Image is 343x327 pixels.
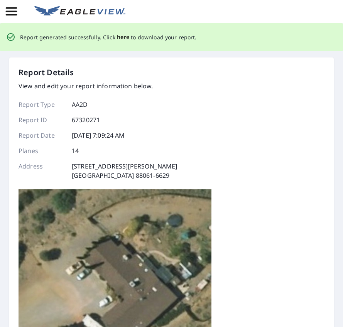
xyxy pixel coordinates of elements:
p: Address [19,162,65,180]
p: 14 [72,146,79,155]
p: [DATE] 7:09:24 AM [72,131,125,140]
button: here [117,32,130,42]
p: Report generated successfully. Click to download your report. [20,32,197,42]
p: Report Details [19,67,74,78]
p: Report ID [19,115,65,125]
p: Report Date [19,131,65,140]
p: AA2D [72,100,88,109]
a: EV Logo [30,1,130,22]
p: 67320271 [72,115,100,125]
p: [STREET_ADDRESS][PERSON_NAME] [GEOGRAPHIC_DATA] 88061-6629 [72,162,177,180]
p: View and edit your report information below. [19,81,177,91]
p: Report Type [19,100,65,109]
img: EV Logo [34,6,125,17]
p: Planes [19,146,65,155]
